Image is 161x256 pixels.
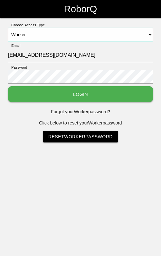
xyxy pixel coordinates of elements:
label: Password [8,65,27,70]
label: Email [8,43,20,48]
a: ResetWorkerPassword [43,131,118,142]
p: Click below to reset your Worker password [8,120,153,126]
button: Login [8,86,153,102]
label: Choose Access Type [8,22,45,28]
p: Forgot your Worker password? [8,108,153,115]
